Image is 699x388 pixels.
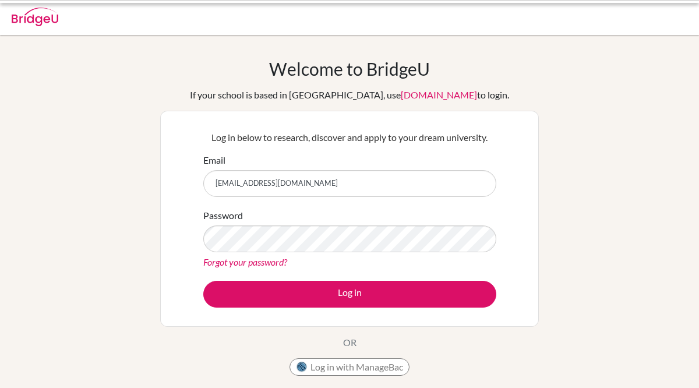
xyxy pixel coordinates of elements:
p: Log in below to research, discover and apply to your dream university. [203,130,496,144]
a: [DOMAIN_NAME] [401,89,477,100]
button: Log in [203,281,496,308]
button: Log in with ManageBac [290,358,409,376]
a: Forgot your password? [203,256,287,267]
label: Password [203,209,243,223]
h1: Welcome to BridgeU [269,58,430,79]
p: OR [343,336,356,350]
label: Email [203,153,225,167]
img: Bridge-U [12,8,58,26]
div: If your school is based in [GEOGRAPHIC_DATA], use to login. [190,88,509,102]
